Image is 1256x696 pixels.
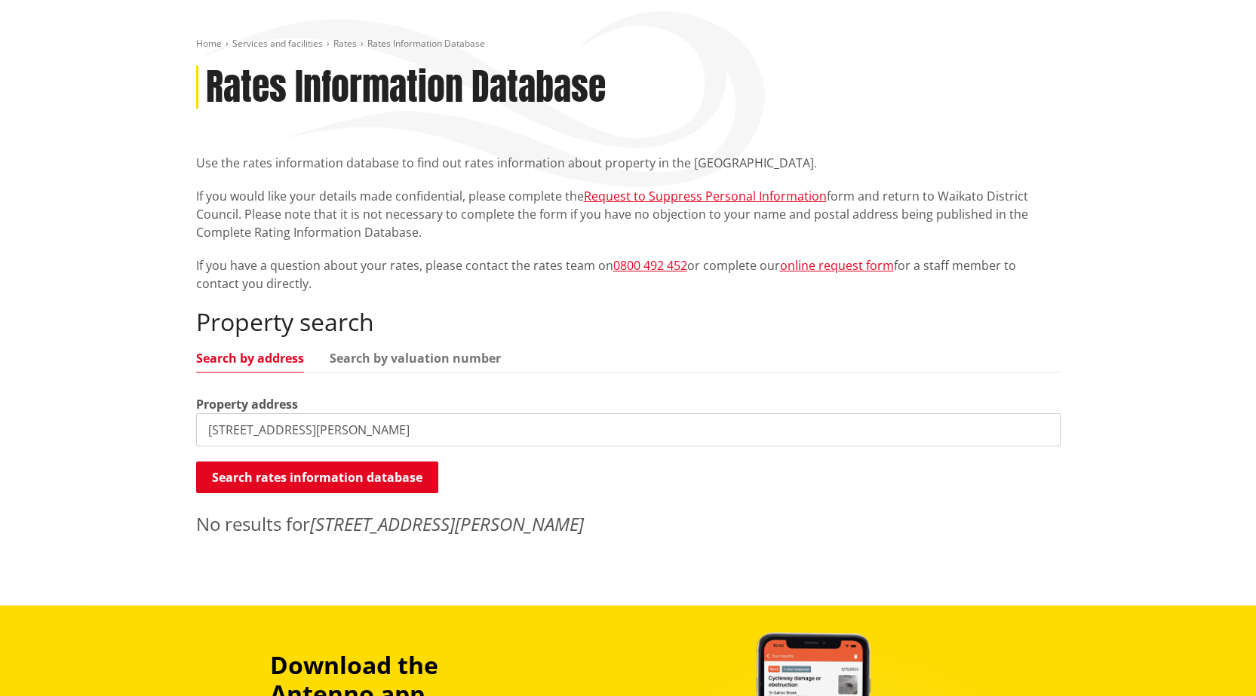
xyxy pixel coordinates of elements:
button: Search rates information database [196,461,438,493]
nav: breadcrumb [196,38,1061,51]
a: Request to Suppress Personal Information [584,188,827,204]
span: Rates Information Database [367,37,485,50]
h2: Property search [196,308,1061,336]
p: Use the rates information database to find out rates information about property in the [GEOGRAPHI... [196,154,1061,172]
input: e.g. Duke Street NGARUAWAHIA [196,413,1061,446]
a: Search by valuation number [330,352,501,364]
em: [STREET_ADDRESS][PERSON_NAME] [310,511,584,536]
a: 0800 492 452 [613,257,687,274]
a: online request form [780,257,894,274]
p: If you would like your details made confidential, please complete the form and return to Waikato ... [196,187,1061,241]
p: If you have a question about your rates, please contact the rates team on or complete our for a s... [196,256,1061,293]
a: Services and facilities [232,37,323,50]
p: No results for [196,511,1061,538]
h1: Rates Information Database [206,66,606,109]
a: Home [196,37,222,50]
iframe: Messenger Launcher [1187,633,1241,687]
a: Rates [333,37,357,50]
label: Property address [196,395,298,413]
a: Search by address [196,352,304,364]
